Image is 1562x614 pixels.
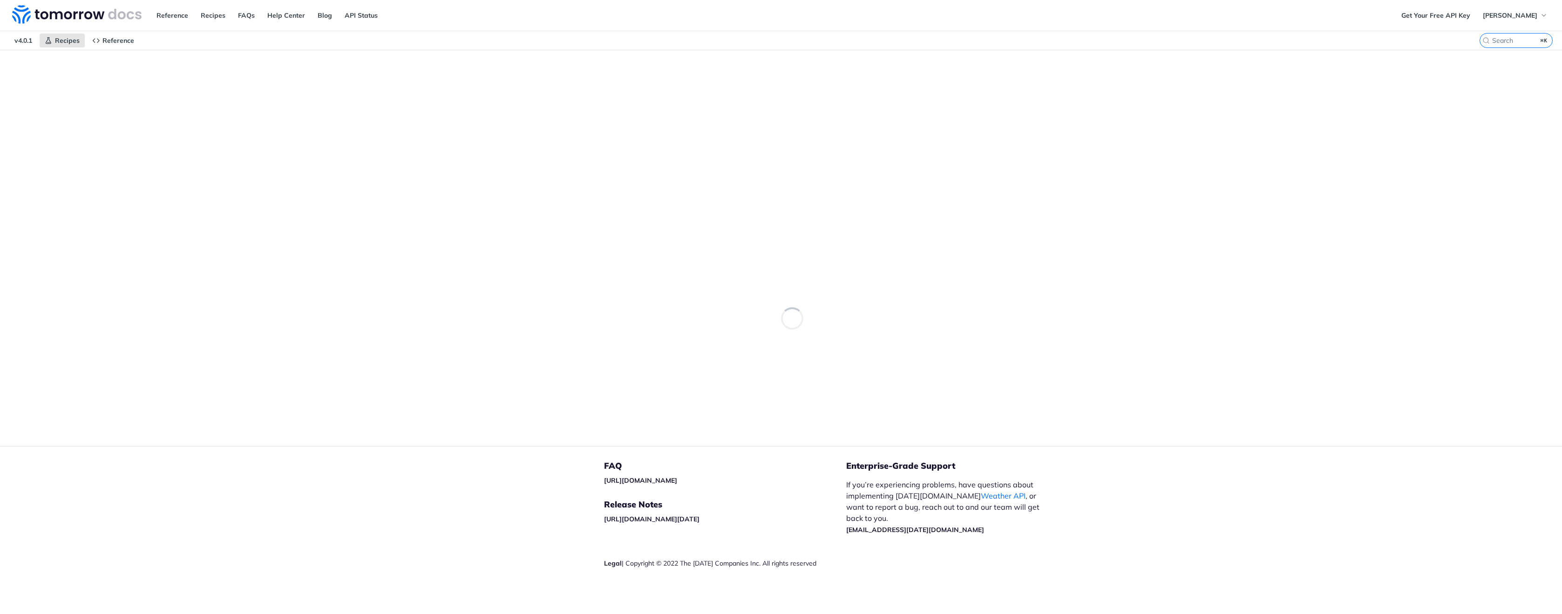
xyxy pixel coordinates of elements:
span: Recipes [55,36,80,45]
kbd: ⌘K [1538,36,1550,45]
a: [EMAIL_ADDRESS][DATE][DOMAIN_NAME] [846,526,984,534]
a: [URL][DOMAIN_NAME][DATE] [604,515,700,523]
a: Legal [604,559,622,567]
a: Recipes [196,8,231,22]
a: [URL][DOMAIN_NAME] [604,476,677,485]
a: Reference [151,8,193,22]
h5: FAQ [604,460,846,472]
a: API Status [340,8,383,22]
span: v4.0.1 [9,34,37,47]
span: Reference [102,36,134,45]
button: [PERSON_NAME] [1478,8,1553,22]
img: Tomorrow.io Weather API Docs [12,5,142,24]
a: Blog [312,8,337,22]
p: If you’re experiencing problems, have questions about implementing [DATE][DOMAIN_NAME] , or want ... [846,479,1049,535]
h5: Release Notes [604,499,846,510]
a: Reference [87,34,139,47]
svg: Search [1482,37,1490,44]
div: | Copyright © 2022 The [DATE] Companies Inc. All rights reserved [604,559,846,568]
h5: Enterprise-Grade Support [846,460,1064,472]
span: [PERSON_NAME] [1483,11,1537,20]
a: Help Center [262,8,310,22]
a: Get Your Free API Key [1396,8,1475,22]
a: Recipes [40,34,85,47]
a: Weather API [981,491,1025,500]
a: FAQs [233,8,260,22]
